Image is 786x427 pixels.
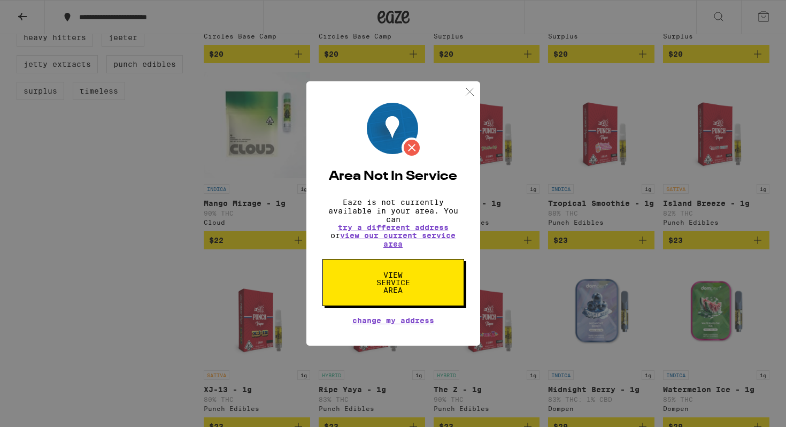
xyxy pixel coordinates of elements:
img: close.svg [463,85,476,98]
button: Change My Address [352,317,434,324]
span: Hi. Need any help? [6,7,77,16]
p: Eaze is not currently available in your area. You can or [322,198,464,248]
button: View Service Area [322,259,464,306]
a: View Service Area [322,271,464,279]
span: View Service Area [366,271,421,294]
h2: Area Not In Service [322,170,464,183]
button: try a different address [338,224,449,231]
a: view our current service area [340,231,456,248]
img: Location [367,103,422,158]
